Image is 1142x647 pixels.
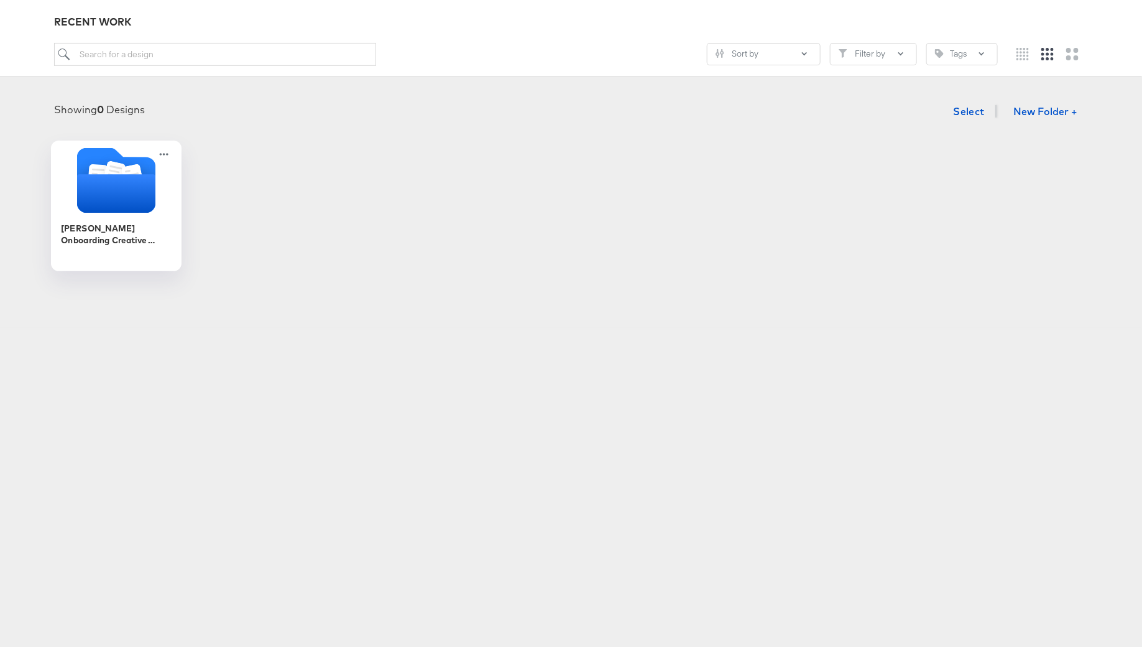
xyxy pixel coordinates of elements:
svg: Medium grid [1041,48,1054,60]
button: FilterFilter by [830,43,917,65]
svg: Tag [935,49,944,58]
div: [PERSON_NAME] Onboarding Creative Overlays [51,141,182,271]
svg: Sliders [716,49,724,58]
input: Search for a design [54,43,376,66]
svg: Large grid [1066,48,1079,60]
button: TagTags [926,43,998,65]
span: Select [953,103,985,120]
div: [PERSON_NAME] Onboarding Creative Overlays [60,221,172,246]
strong: 0 [97,103,104,116]
button: Select [948,99,990,124]
svg: Filter [839,49,847,58]
svg: Small grid [1016,48,1029,60]
div: Showing Designs [54,103,145,117]
button: SlidersSort by [707,43,821,65]
svg: Folder [51,147,182,213]
div: RECENT WORK [54,15,1088,29]
button: New Folder + [1003,101,1088,124]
